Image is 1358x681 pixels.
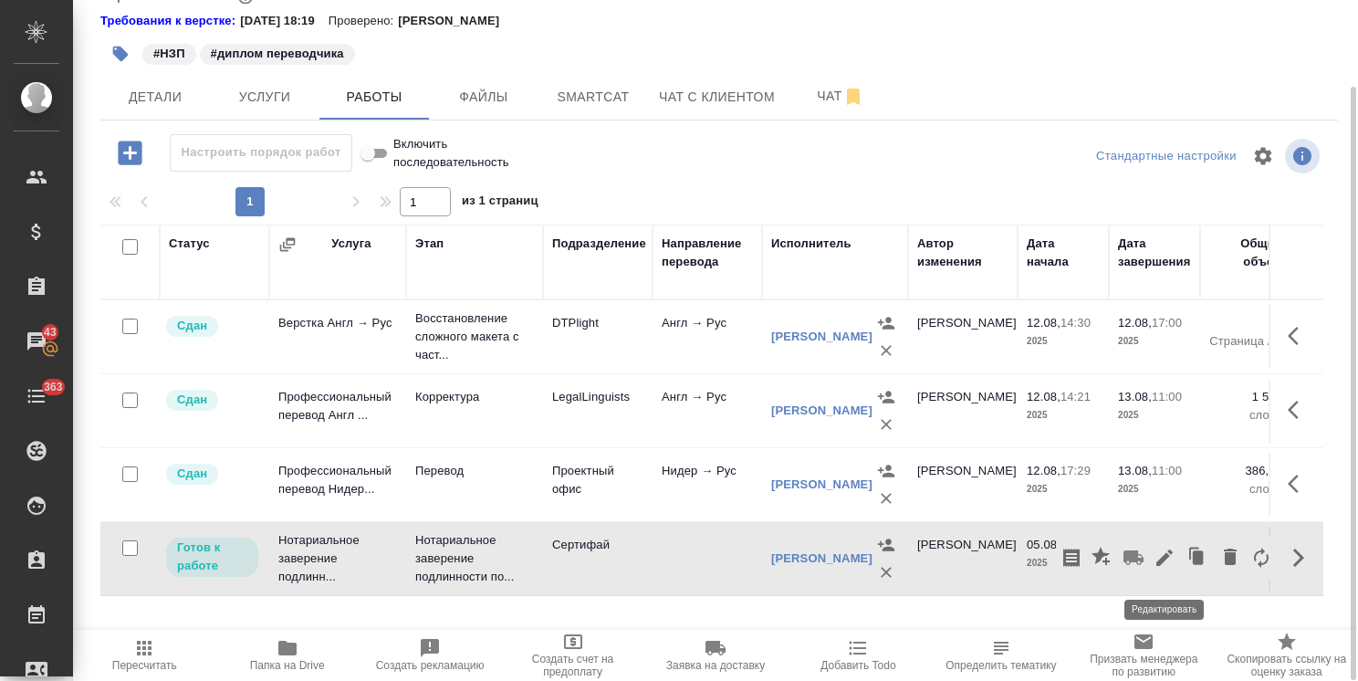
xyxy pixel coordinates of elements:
[872,383,900,411] button: Назначить
[415,531,534,586] p: Нотариальное заверение подлинности по...
[1118,406,1191,424] p: 2025
[1027,480,1100,498] p: 2025
[1209,332,1282,351] p: Страница А4
[177,465,207,483] p: Сдан
[240,12,329,30] p: [DATE] 18:19
[1152,316,1182,330] p: 17:00
[1087,536,1118,580] button: Добавить оценку
[908,305,1018,369] td: [PERSON_NAME]
[215,630,358,681] button: Папка на Drive
[1209,235,1282,271] div: Общий объем
[1027,538,1060,551] p: 05.08,
[797,85,884,108] span: Чат
[501,630,643,681] button: Создать счет на предоплату
[376,659,485,672] span: Создать рекламацию
[1277,536,1321,580] button: Скрыть кнопки
[543,453,653,517] td: Проектный офис
[930,630,1072,681] button: Определить тематику
[269,522,406,595] td: Нотариальное заверение подлинн...
[1246,536,1277,580] button: Заменить
[177,317,207,335] p: Сдан
[1180,536,1215,580] button: Клонировать
[872,485,900,512] button: Удалить
[945,659,1056,672] span: Определить тематику
[1027,406,1100,424] p: 2025
[1056,536,1087,580] button: Скопировать мини-бриф
[105,134,155,172] button: Добавить работу
[512,653,632,678] span: Создать счет на предоплату
[164,462,260,487] div: Менеджер проверил работу исполнителя, передает ее на следующий этап
[415,388,534,406] p: Корректура
[1277,314,1321,358] button: Здесь прячутся важные кнопки
[1152,464,1182,477] p: 11:00
[872,457,900,485] button: Назначить
[269,305,406,369] td: Верстка Англ → Рус
[1215,536,1246,580] button: Удалить
[1118,235,1191,271] div: Дата завершения
[552,235,646,253] div: Подразделение
[1241,134,1285,178] span: Настроить таблицу
[1209,406,1282,424] p: слово
[666,659,765,672] span: Заявка на доставку
[1060,390,1091,403] p: 14:21
[211,45,344,63] p: #диплом переводчика
[33,323,68,341] span: 43
[908,527,1018,591] td: [PERSON_NAME]
[221,86,308,109] span: Услуги
[1209,462,1282,480] p: 386,35
[644,630,787,681] button: Заявка на доставку
[169,235,210,253] div: Статус
[415,235,444,253] div: Этап
[164,314,260,339] div: Менеджер проверил работу исполнителя, передает ее на следующий этап
[771,330,872,343] a: [PERSON_NAME]
[842,86,864,108] svg: Отписаться
[662,235,753,271] div: Направление перевода
[543,379,653,443] td: LegalLinguists
[1027,554,1100,572] p: 2025
[1027,390,1060,403] p: 12.08,
[462,190,538,216] span: из 1 страниц
[1118,464,1152,477] p: 13.08,
[787,630,929,681] button: Добавить Todo
[112,659,177,672] span: Пересчитать
[771,235,851,253] div: Исполнитель
[1118,332,1191,351] p: 2025
[1216,630,1358,681] button: Скопировать ссылку на оценку заказа
[872,309,900,337] button: Назначить
[331,235,371,253] div: Услуга
[440,86,528,109] span: Файлы
[653,305,762,369] td: Англ → Рус
[177,391,207,409] p: Сдан
[543,305,653,369] td: DTPlight
[1092,142,1241,171] div: split button
[1118,480,1191,498] p: 2025
[164,536,260,579] div: Исполнитель может приступить к работе
[1083,653,1204,678] span: Призвать менеджера по развитию
[1027,332,1100,351] p: 2025
[653,453,762,517] td: Нидер → Рус
[917,235,1008,271] div: Автор изменения
[1118,536,1149,580] button: Заявка на доставку
[153,45,185,63] p: #НЗП
[771,403,872,417] a: [PERSON_NAME]
[393,135,509,172] span: Включить последовательность
[1209,388,1282,406] p: 1 557
[278,236,297,254] button: Сгруппировать
[5,373,68,419] a: 363
[415,462,534,480] p: Перевод
[329,12,399,30] p: Проверено:
[1277,462,1321,506] button: Здесь прячутся важные кнопки
[1118,390,1152,403] p: 13.08,
[1152,390,1182,403] p: 11:00
[659,86,775,109] span: Чат с клиентом
[872,411,900,438] button: Удалить
[5,319,68,364] a: 43
[1209,314,1282,332] p: 4
[771,551,872,565] a: [PERSON_NAME]
[549,86,637,109] span: Smartcat
[1060,316,1091,330] p: 14:30
[1027,235,1100,271] div: Дата начала
[872,531,900,559] button: Назначить
[653,379,762,443] td: Англ → Рус
[1277,388,1321,432] button: Здесь прячутся важные кнопки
